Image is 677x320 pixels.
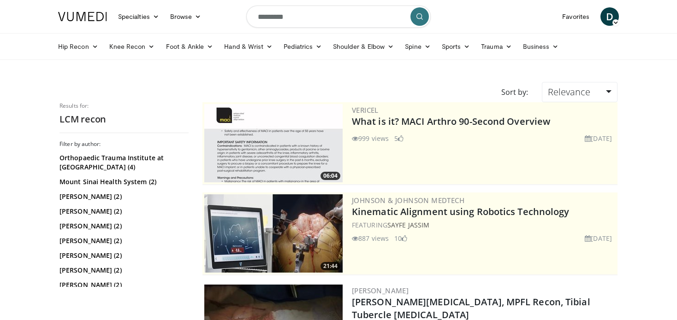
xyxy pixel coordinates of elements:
[59,140,189,148] h3: Filter by author:
[59,266,186,275] a: [PERSON_NAME] (2)
[352,115,550,128] a: What is it? MACI Arthro 90-Second Overview
[352,134,389,143] li: 999 views
[59,192,186,201] a: [PERSON_NAME] (2)
[542,82,618,102] a: Relevance
[59,113,189,125] h2: LCM recon
[204,194,343,273] img: 85482610-0380-4aae-aa4a-4a9be0c1a4f1.300x170_q85_crop-smart_upscale.jpg
[352,105,379,115] a: Vericel
[517,37,564,56] a: Business
[327,37,399,56] a: Shoulder & Elbow
[59,207,186,216] a: [PERSON_NAME] (2)
[352,286,409,295] a: [PERSON_NAME]
[352,220,616,230] div: FEATURING
[557,7,595,26] a: Favorites
[53,37,104,56] a: Hip Recon
[394,233,407,243] li: 10
[104,37,160,56] a: Knee Recon
[246,6,431,28] input: Search topics, interventions
[59,153,186,172] a: Orthopaedic Trauma Institute at [GEOGRAPHIC_DATA] (4)
[59,102,189,110] p: Results for:
[59,177,186,186] a: Mount Sinai Health System (2)
[160,37,219,56] a: Foot & Ankle
[399,37,436,56] a: Spine
[58,12,107,21] img: VuMedi Logo
[278,37,327,56] a: Pediatrics
[394,134,404,143] li: 5
[352,205,570,218] a: Kinematic Alignment using Robotics Technology
[59,280,186,290] a: [PERSON_NAME] (2)
[475,37,517,56] a: Trauma
[600,7,619,26] a: D
[321,172,340,180] span: 06:04
[204,104,343,182] a: 06:04
[585,233,612,243] li: [DATE]
[548,86,590,98] span: Relevance
[494,82,535,102] div: Sort by:
[165,7,207,26] a: Browse
[352,233,389,243] li: 887 views
[204,194,343,273] a: 21:44
[436,37,476,56] a: Sports
[204,104,343,182] img: aa6cc8ed-3dbf-4b6a-8d82-4a06f68b6688.300x170_q85_crop-smart_upscale.jpg
[387,221,429,229] a: Sayfe Jassim
[219,37,278,56] a: Hand & Wrist
[352,196,464,205] a: Johnson & Johnson MedTech
[59,236,186,245] a: [PERSON_NAME] (2)
[113,7,165,26] a: Specialties
[585,134,612,143] li: [DATE]
[59,221,186,231] a: [PERSON_NAME] (2)
[321,262,340,270] span: 21:44
[59,251,186,260] a: [PERSON_NAME] (2)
